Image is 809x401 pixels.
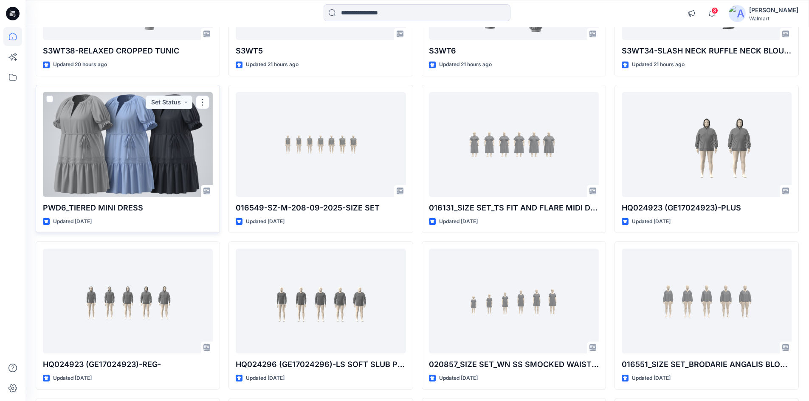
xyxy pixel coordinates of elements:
[236,92,406,197] a: 016549-SZ-M-208-09-2025-SIZE SET
[236,202,406,214] p: 016549-SZ-M-208-09-2025-SIZE SET
[622,45,792,57] p: S3WT34-SLASH NECK RUFFLE NECK BLOUSE
[246,374,285,383] p: Updated [DATE]
[749,5,798,15] div: [PERSON_NAME]
[236,249,406,353] a: HQ024296 (GE17024296)-LS SOFT SLUB POCKET CREW-REG
[43,202,213,214] p: PWD6_TIERED MINI DRESS
[749,15,798,22] div: Walmart
[429,45,599,57] p: S3WT6
[43,92,213,197] a: PWD6_TIERED MINI DRESS
[53,217,92,226] p: Updated [DATE]
[632,374,671,383] p: Updated [DATE]
[429,249,599,353] a: 020857_SIZE SET_WN SS SMOCKED WAIST DR
[53,60,107,69] p: Updated 20 hours ago
[246,60,299,69] p: Updated 21 hours ago
[439,217,478,226] p: Updated [DATE]
[632,217,671,226] p: Updated [DATE]
[43,249,213,353] a: HQ024923 (GE17024923)-REG-
[439,60,492,69] p: Updated 21 hours ago
[622,359,792,370] p: 016551_SIZE SET_BRODARIE ANGALIS BLOUSE-14-08-2025
[236,359,406,370] p: HQ024296 (GE17024296)-LS SOFT SLUB POCKET CREW-REG
[429,92,599,197] a: 016131_SIZE SET_TS FIT AND FLARE MIDI DRESS
[429,359,599,370] p: 020857_SIZE SET_WN SS SMOCKED WAIST DR
[429,202,599,214] p: 016131_SIZE SET_TS FIT AND FLARE MIDI DRESS
[236,45,406,57] p: S3WT5
[711,7,718,14] span: 3
[622,92,792,197] a: HQ024923 (GE17024923)-PLUS
[729,5,746,22] img: avatar
[246,217,285,226] p: Updated [DATE]
[622,249,792,353] a: 016551_SIZE SET_BRODARIE ANGALIS BLOUSE-14-08-2025
[622,202,792,214] p: HQ024923 (GE17024923)-PLUS
[43,359,213,370] p: HQ024923 (GE17024923)-REG-
[439,374,478,383] p: Updated [DATE]
[632,60,685,69] p: Updated 21 hours ago
[43,45,213,57] p: S3WT38-RELAXED CROPPED TUNIC
[53,374,92,383] p: Updated [DATE]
